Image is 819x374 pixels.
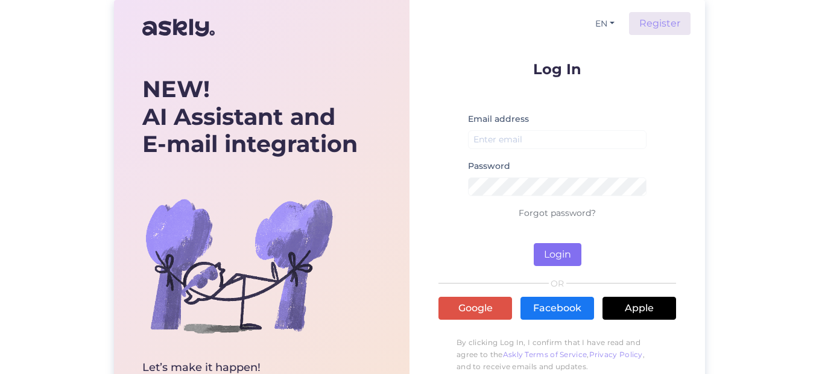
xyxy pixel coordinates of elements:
[520,297,594,320] a: Facebook
[438,297,512,320] a: Google
[590,15,619,33] button: EN
[629,12,691,35] a: Register
[468,113,529,125] label: Email address
[589,350,643,359] a: Privacy Policy
[549,279,566,288] span: OR
[142,13,215,42] img: Askly
[519,208,596,218] a: Forgot password?
[468,130,647,149] input: Enter email
[142,75,210,103] b: NEW!
[142,75,358,158] div: AI Assistant and E-mail integration
[468,160,510,173] label: Password
[503,350,587,359] a: Askly Terms of Service
[142,169,335,362] img: bg-askly
[534,243,581,266] button: Login
[438,62,676,77] p: Log In
[602,297,676,320] a: Apple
